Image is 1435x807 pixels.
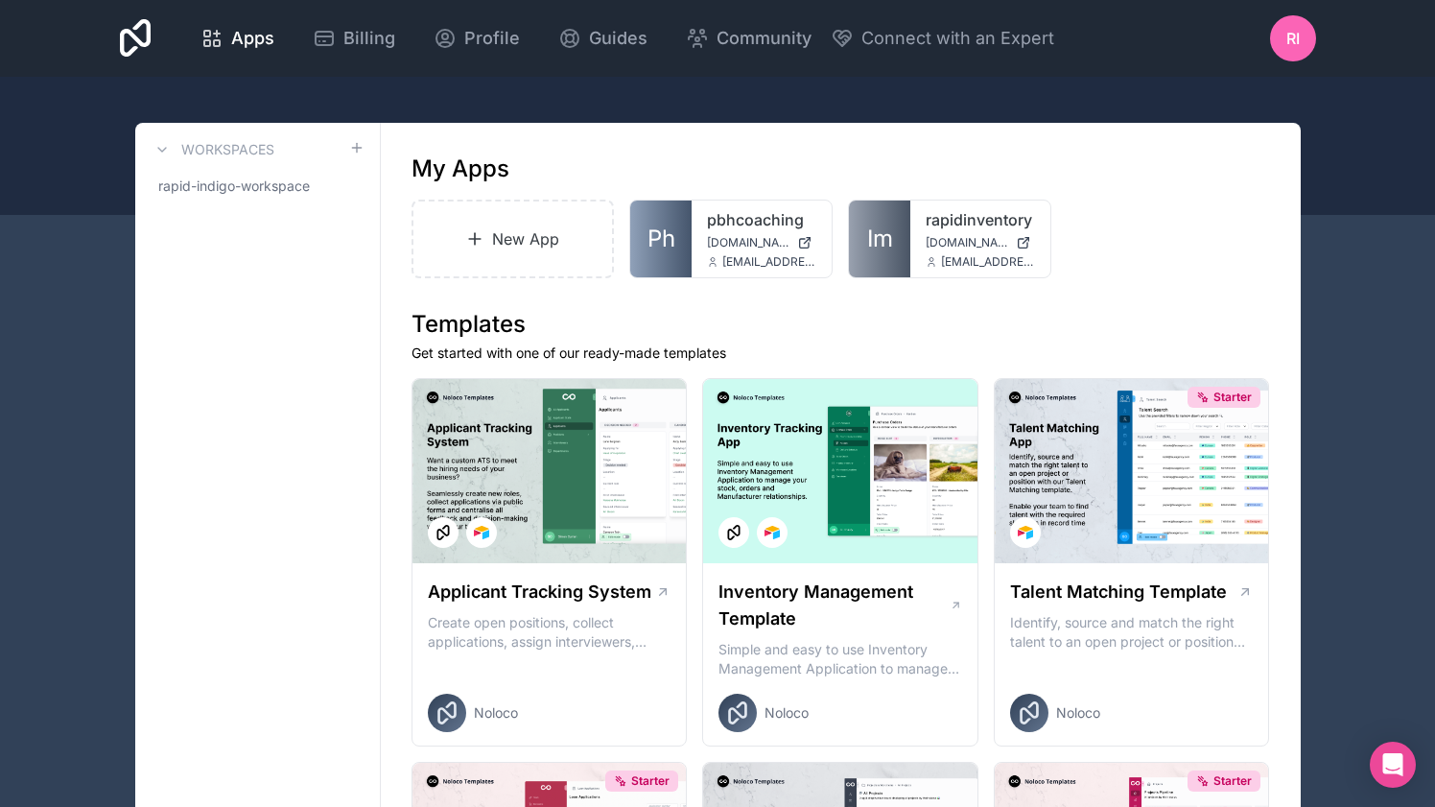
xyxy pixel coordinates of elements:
[849,201,910,277] a: Im
[717,25,812,52] span: Community
[1056,703,1100,723] span: Noloco
[631,773,670,789] span: Starter
[718,640,962,678] p: Simple and easy to use Inventory Management Application to manage your stock, orders and Manufact...
[926,235,1035,250] a: [DOMAIN_NAME]
[707,208,816,231] a: pbhcoaching
[412,200,615,278] a: New App
[474,703,518,723] span: Noloco
[181,140,274,159] h3: Workspaces
[428,613,671,652] p: Create open positions, collect applications, assign interviewers, centralise candidate feedback a...
[158,177,310,196] span: rapid-indigo-workspace
[151,169,365,203] a: rapid-indigo-workspace
[474,525,489,540] img: Airtable Logo
[926,235,1008,250] span: [DOMAIN_NAME]
[1286,27,1300,50] span: RI
[831,25,1054,52] button: Connect with an Expert
[412,154,509,184] h1: My Apps
[765,703,809,723] span: Noloco
[185,17,290,59] a: Apps
[412,344,1270,363] p: Get started with one of our ready-made templates
[765,525,780,540] img: Airtable Logo
[297,17,411,59] a: Billing
[1010,613,1254,652] p: Identify, source and match the right talent to an open project or position with our Talent Matchi...
[543,17,663,59] a: Guides
[151,138,274,161] a: Workspaces
[343,25,395,52] span: Billing
[418,17,535,59] a: Profile
[1018,525,1033,540] img: Airtable Logo
[412,309,1270,340] h1: Templates
[670,17,827,59] a: Community
[647,224,675,254] span: Ph
[1213,773,1252,789] span: Starter
[707,235,816,250] a: [DOMAIN_NAME]
[630,201,692,277] a: Ph
[867,224,893,254] span: Im
[718,579,949,632] h1: Inventory Management Template
[1213,390,1252,405] span: Starter
[589,25,647,52] span: Guides
[231,25,274,52] span: Apps
[428,579,651,605] h1: Applicant Tracking System
[926,208,1035,231] a: rapidinventory
[941,254,1035,270] span: [EMAIL_ADDRESS][DOMAIN_NAME]
[861,25,1054,52] span: Connect with an Expert
[1010,579,1227,605] h1: Talent Matching Template
[464,25,520,52] span: Profile
[722,254,816,270] span: [EMAIL_ADDRESS][DOMAIN_NAME]
[1370,742,1416,788] div: Open Intercom Messenger
[707,235,789,250] span: [DOMAIN_NAME]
